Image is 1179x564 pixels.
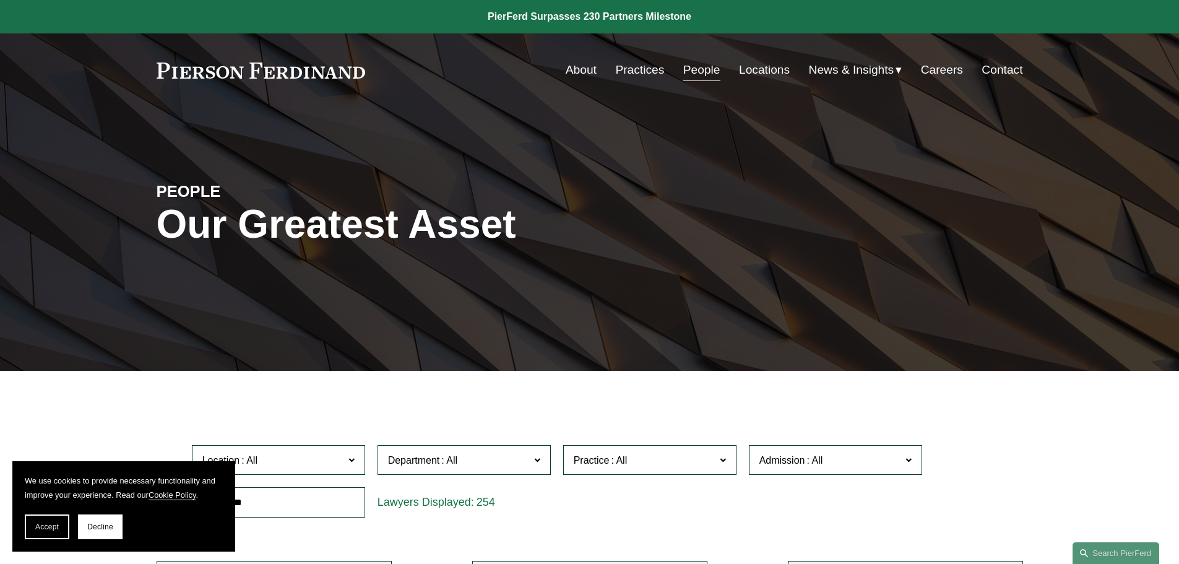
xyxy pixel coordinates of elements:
[615,58,664,82] a: Practices
[574,455,610,466] span: Practice
[157,202,734,247] h1: Our Greatest Asset
[388,455,440,466] span: Department
[683,58,720,82] a: People
[739,58,790,82] a: Locations
[149,490,196,500] a: Cookie Policy
[87,523,113,531] span: Decline
[35,523,59,531] span: Accept
[12,461,235,552] section: Cookie banner
[759,455,805,466] span: Admission
[78,514,123,539] button: Decline
[157,181,373,201] h4: PEOPLE
[25,474,223,502] p: We use cookies to provide necessary functionality and improve your experience. Read our .
[202,455,240,466] span: Location
[809,58,902,82] a: folder dropdown
[809,59,894,81] span: News & Insights
[566,58,597,82] a: About
[25,514,69,539] button: Accept
[982,58,1022,82] a: Contact
[1073,542,1159,564] a: Search this site
[921,58,963,82] a: Careers
[477,496,495,508] span: 254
